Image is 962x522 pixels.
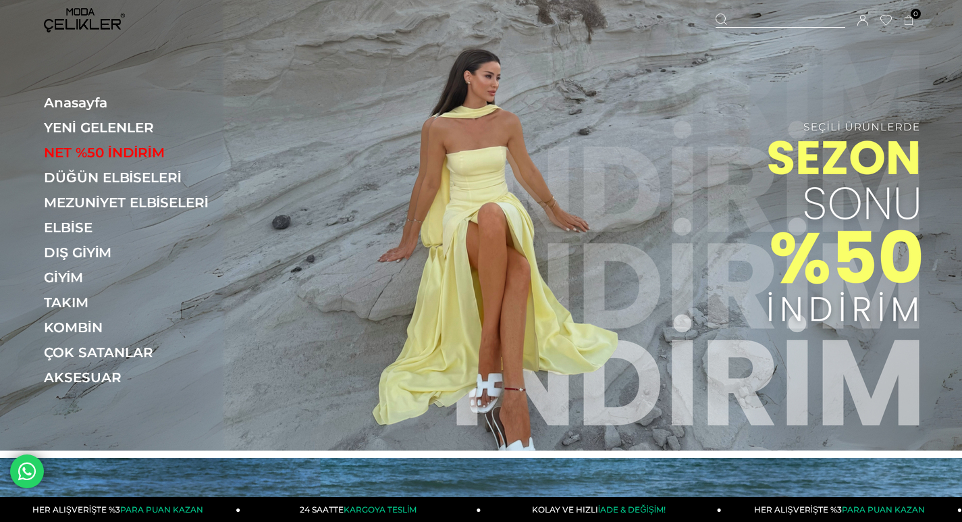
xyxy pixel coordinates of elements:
a: ELBİSE [44,219,230,236]
a: ÇOK SATANLAR [44,344,230,361]
span: PARA PUAN KAZAN [842,504,925,515]
a: KOLAY VE HIZLIİADE & DEĞİŞİM! [481,497,722,522]
a: DIŞ GİYİM [44,244,230,261]
img: logo [44,8,125,32]
span: 0 [911,9,921,19]
a: GİYİM [44,269,230,286]
a: DÜĞÜN ELBİSELERİ [44,169,230,186]
a: KOMBİN [44,319,230,336]
span: KARGOYA TESLİM [344,504,417,515]
a: YENİ GELENLER [44,120,230,136]
a: MEZUNİYET ELBİSELERİ [44,194,230,211]
a: AKSESUAR [44,369,230,386]
a: 24 SAATTEKARGOYA TESLİM [240,497,481,522]
a: 0 [904,16,914,26]
a: Anasayfa [44,95,230,111]
a: NET %50 İNDİRİM [44,145,230,161]
span: İADE & DEĞİŞİM! [598,504,666,515]
span: PARA PUAN KAZAN [120,504,203,515]
a: HER ALIŞVERİŞTE %3PARA PUAN KAZAN [722,497,962,522]
a: TAKIM [44,294,230,311]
